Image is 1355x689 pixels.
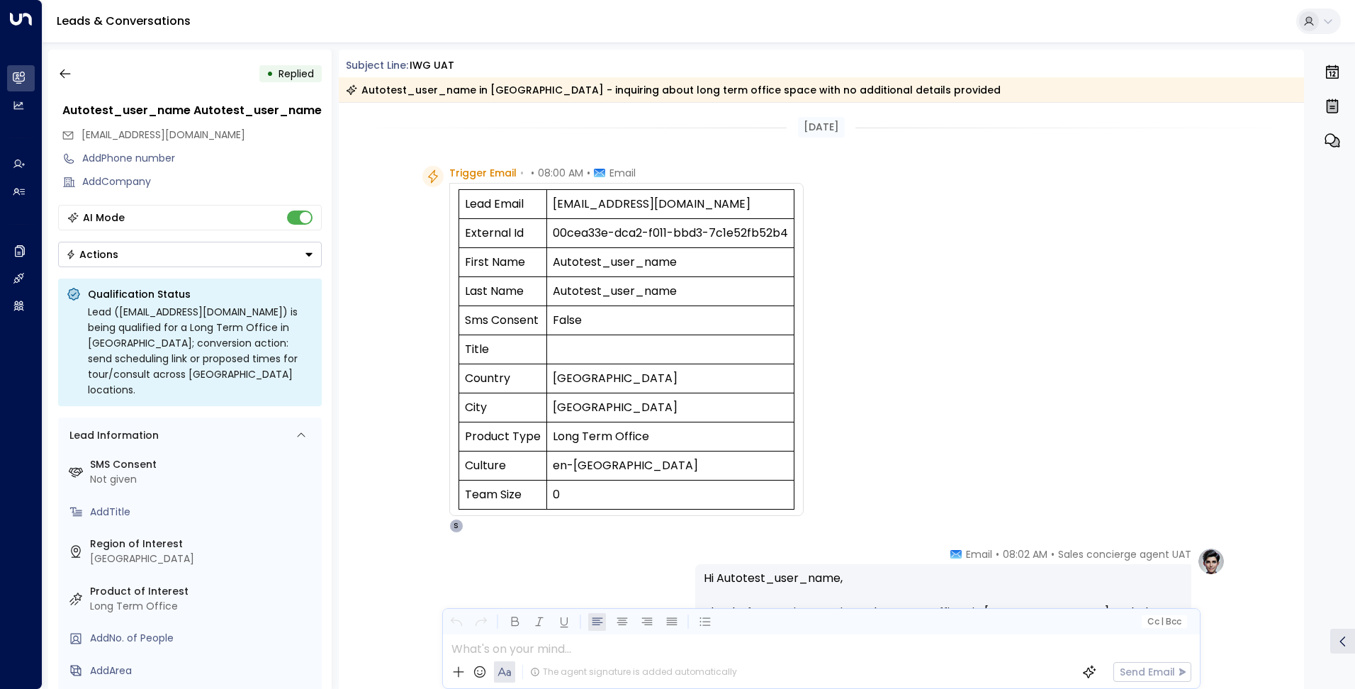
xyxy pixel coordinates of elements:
[546,219,794,248] td: 00cea33e-dca2-f011-bbd3-7c1e52fb52b4
[266,61,274,86] div: •
[996,547,999,561] span: •
[609,166,636,180] span: Email
[82,174,322,189] div: AddCompany
[546,422,794,452] td: Long Term Office
[546,393,794,422] td: [GEOGRAPHIC_DATA]
[459,248,546,277] td: First Name
[346,58,408,72] span: Subject Line:
[66,248,118,261] div: Actions
[546,190,794,219] td: [EMAIL_ADDRESS][DOMAIN_NAME]
[459,422,546,452] td: Product Type
[798,117,845,138] div: [DATE]
[90,599,316,614] div: Long Term Office
[546,452,794,481] td: en-[GEOGRAPHIC_DATA]
[88,287,313,301] p: Qualification Status
[546,364,794,393] td: [GEOGRAPHIC_DATA]
[459,393,546,422] td: City
[546,277,794,306] td: Autotest_user_name
[57,13,191,29] a: Leads & Conversations
[1003,547,1047,561] span: 08:02 AM
[546,481,794,510] td: 0
[90,537,316,551] label: Region of Interest
[1051,547,1055,561] span: •
[90,551,316,566] div: [GEOGRAPHIC_DATA]
[449,166,517,180] span: Trigger Email
[459,364,546,393] td: Country
[279,67,314,81] span: Replied
[447,613,465,631] button: Undo
[1141,615,1186,629] button: Cc|Bcc
[58,242,322,267] div: Button group with a nested menu
[459,219,546,248] td: External Id
[1058,547,1191,561] span: Sales concierge agent UAT
[531,166,534,180] span: •
[90,631,316,646] div: AddNo. of People
[472,613,490,631] button: Redo
[81,128,245,142] span: qa@gmail.com
[530,666,737,678] div: The agent signature is added automatically
[459,190,546,219] td: Lead Email
[459,277,546,306] td: Last Name
[58,242,322,267] button: Actions
[90,505,316,520] div: AddTitle
[62,102,322,119] div: Autotest_user_name Autotest_user_name
[587,166,590,180] span: •
[538,166,583,180] span: 08:00 AM
[449,519,463,533] div: S
[459,481,546,510] td: Team Size
[90,472,316,487] div: Not given
[1161,617,1164,627] span: |
[1197,547,1225,576] img: profile-logo.png
[546,248,794,277] td: Autotest_user_name
[459,306,546,335] td: Sms Consent
[459,335,546,364] td: Title
[1147,617,1181,627] span: Cc Bcc
[88,304,313,398] div: Lead ([EMAIL_ADDRESS][DOMAIN_NAME]) is being qualified for a Long Term Office in [GEOGRAPHIC_DATA...
[546,306,794,335] td: False
[90,663,316,678] div: AddArea
[520,166,524,180] span: •
[83,211,125,225] div: AI Mode
[81,128,245,142] span: [EMAIL_ADDRESS][DOMAIN_NAME]
[90,457,316,472] label: SMS Consent
[410,58,454,73] div: IWG UAT
[966,547,992,561] span: Email
[459,452,546,481] td: Culture
[90,584,316,599] label: Product of Interest
[82,151,322,166] div: AddPhone number
[64,428,159,443] div: Lead Information
[346,83,1001,97] div: Autotest_user_name in [GEOGRAPHIC_DATA] - inquiring about long term office space with no addition...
